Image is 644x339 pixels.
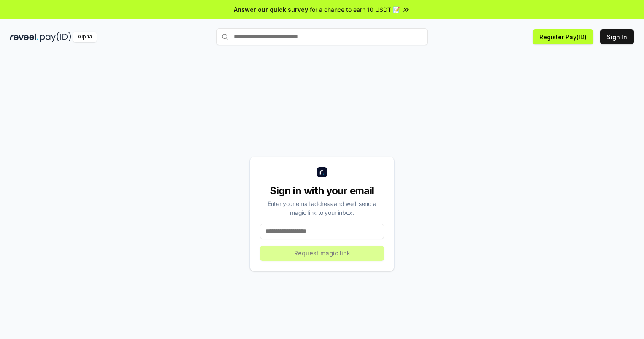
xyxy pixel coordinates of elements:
div: Sign in with your email [260,184,384,198]
span: for a chance to earn 10 USDT 📝 [310,5,400,14]
button: Register Pay(ID) [533,29,593,44]
img: logo_small [317,167,327,177]
img: reveel_dark [10,32,38,42]
div: Alpha [73,32,97,42]
img: pay_id [40,32,71,42]
button: Sign In [600,29,634,44]
div: Enter your email address and we’ll send a magic link to your inbox. [260,199,384,217]
span: Answer our quick survey [234,5,308,14]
